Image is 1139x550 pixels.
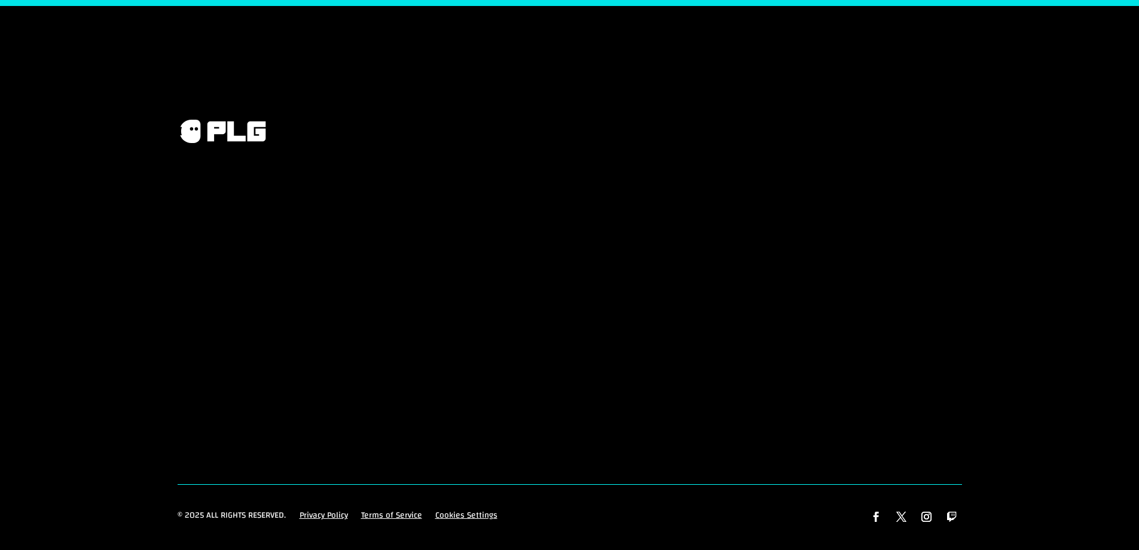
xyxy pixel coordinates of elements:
[178,118,267,150] a: PLG
[300,509,348,527] a: Privacy Policy
[941,507,961,527] a: Follow on Twitch
[1079,493,1139,550] iframe: Chat Widget
[891,507,911,527] a: Follow on X
[178,118,267,145] img: PLG logo
[435,509,497,527] a: Cookies Settings
[178,509,286,522] p: © 2025 All rights reserved.
[866,507,886,527] a: Follow on Facebook
[361,509,422,527] a: Terms of Service
[916,507,936,527] a: Follow on Instagram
